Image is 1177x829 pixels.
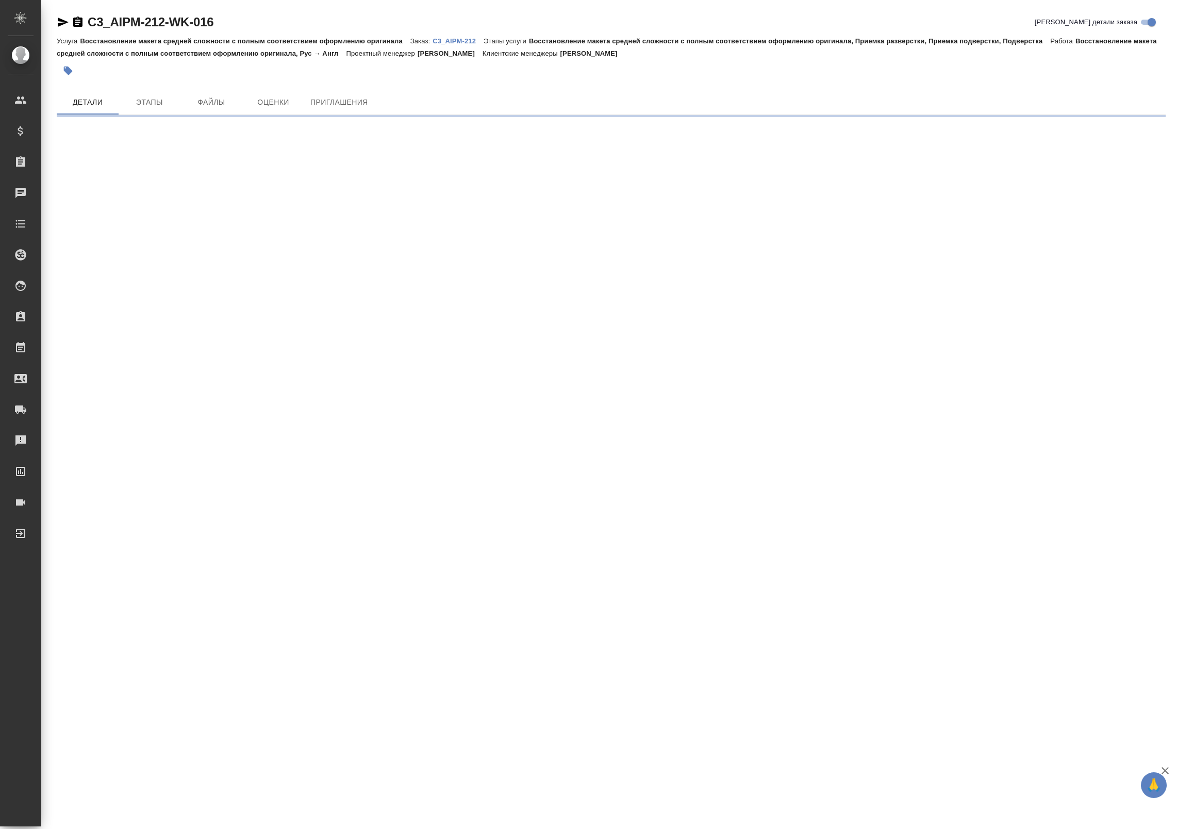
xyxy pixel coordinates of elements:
[1141,772,1167,798] button: 🙏
[57,59,79,82] button: Добавить тэг
[72,16,84,28] button: Скопировать ссылку
[560,50,625,57] p: [PERSON_NAME]
[433,37,484,45] p: C3_AIPM-212
[310,96,368,109] span: Приглашения
[57,16,69,28] button: Скопировать ссылку для ЯМессенджера
[57,37,1157,57] p: Восстановление макета средней сложности с полным соответствием оформлению оригинала, Рус → Англ
[418,50,483,57] p: [PERSON_NAME]
[484,37,529,45] p: Этапы услуги
[1035,17,1137,27] span: [PERSON_NAME] детали заказа
[88,15,213,29] a: C3_AIPM-212-WK-016
[529,37,1050,45] p: Восстановление макета средней сложности с полным соответствием оформлению оригинала, Приемка разв...
[410,37,433,45] p: Заказ:
[433,36,484,45] a: C3_AIPM-212
[57,37,80,45] p: Услуга
[248,96,298,109] span: Оценки
[63,96,112,109] span: Детали
[125,96,174,109] span: Этапы
[483,50,560,57] p: Клиентские менеджеры
[80,37,410,45] p: Восстановление макета средней сложности с полным соответствием оформлению оригинала
[187,96,236,109] span: Файлы
[346,50,418,57] p: Проектный менеджер
[1145,774,1163,796] span: 🙏
[1050,37,1075,45] p: Работа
